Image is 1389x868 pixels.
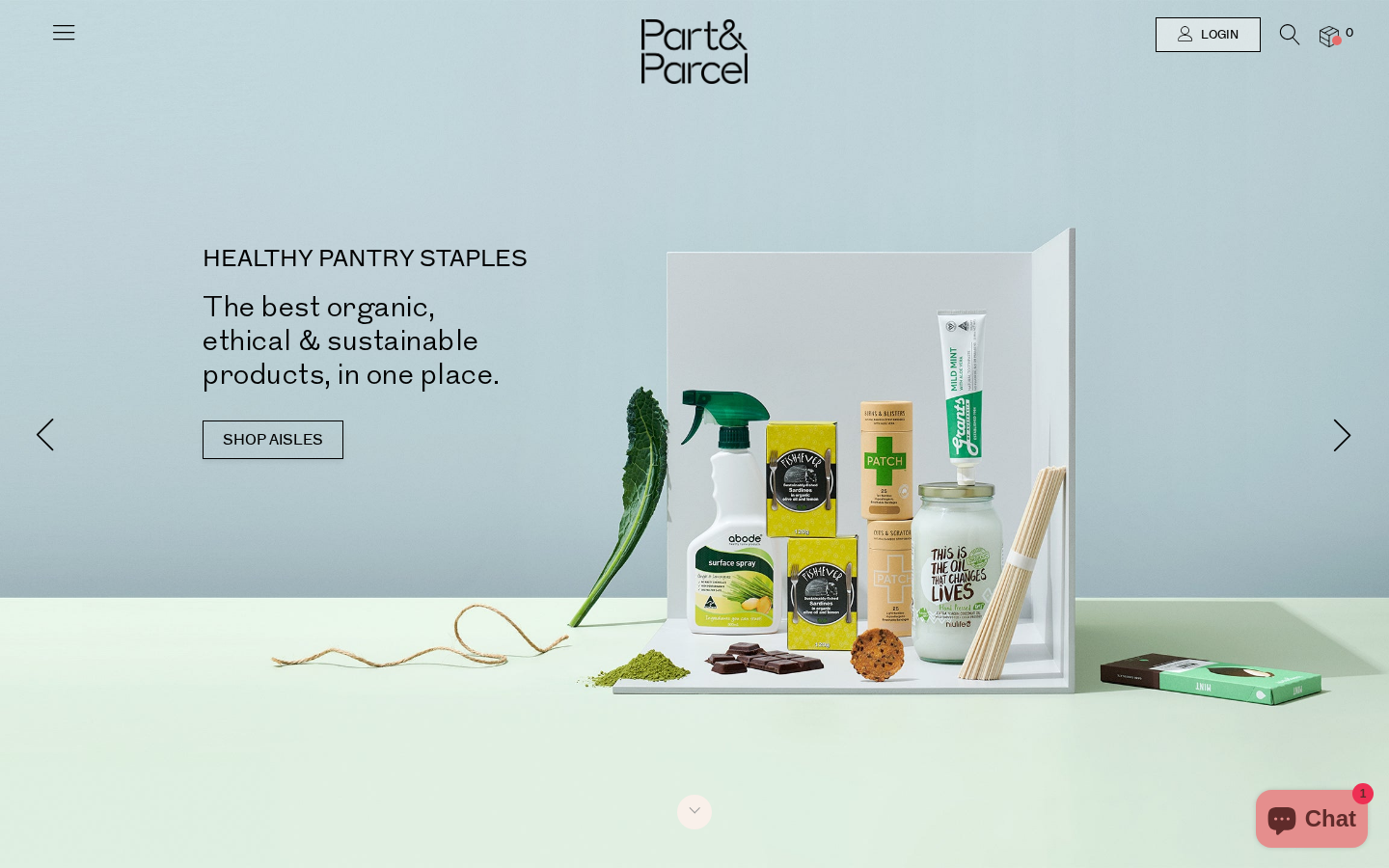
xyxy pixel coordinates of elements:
[1156,17,1261,52] a: Login
[203,248,723,271] p: HEALTHY PANTRY STAPLES
[641,19,748,84] img: Part&Parcel
[1196,27,1239,43] span: Login
[1341,25,1358,42] span: 0
[203,290,723,392] h2: The best organic, ethical & sustainable products, in one place.
[1320,26,1339,46] a: 0
[203,420,343,459] a: SHOP AISLES
[1250,790,1374,853] inbox-online-store-chat: Shopify online store chat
